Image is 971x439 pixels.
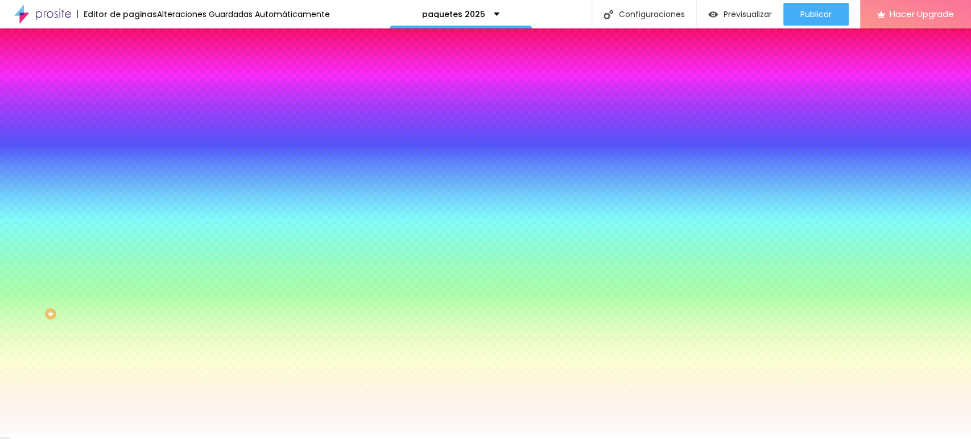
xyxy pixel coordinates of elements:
[422,10,485,18] p: paquetes 2025
[890,9,954,19] span: Hacer Upgrade
[724,10,772,19] span: Previsualizar
[708,10,718,19] img: view-1.svg
[157,10,330,18] div: Alteraciones Guardadas Automáticamente
[800,10,832,19] span: Publicar
[783,3,849,26] button: Publicar
[697,3,783,26] button: Previsualizar
[604,10,613,19] img: Icone
[77,10,157,18] div: Editor de paginas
